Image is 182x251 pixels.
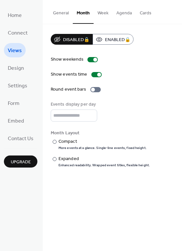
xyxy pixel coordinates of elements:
span: Connect [8,28,28,38]
span: Settings [8,81,27,91]
a: Embed [4,113,28,128]
div: More events at a glance. Single-line events, fixed height. [58,146,147,150]
span: Home [8,10,22,21]
a: Views [4,43,26,57]
button: Upgrade [4,155,37,168]
div: Show weekends [51,56,84,63]
a: Home [4,8,26,22]
a: Contact Us [4,131,37,145]
a: Form [4,96,23,110]
span: Views [8,46,22,56]
div: Compact [58,138,145,145]
span: Upgrade [11,159,31,166]
div: Show events time [51,71,87,78]
a: Connect [4,25,32,40]
div: Enhanced readability. Wrapped event titles, flexible height. [58,163,150,168]
div: Events display per day [51,101,96,108]
span: Form [8,98,19,109]
span: Design [8,63,24,74]
span: Contact Us [8,134,33,144]
div: Expanded [58,155,149,162]
a: Settings [4,78,31,93]
a: Design [4,61,28,75]
span: Embed [8,116,24,126]
div: Month Layout [51,130,173,137]
div: Round event bars [51,86,86,93]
